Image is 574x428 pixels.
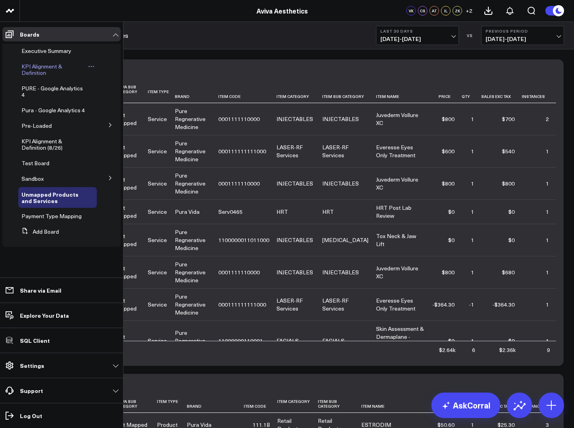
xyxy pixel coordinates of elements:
div: FACIALS [276,337,299,345]
a: SQL Client [2,333,121,348]
b: Previous Period [486,29,560,33]
span: Payment Type Mapping [22,212,82,220]
a: Pre-Loaded [22,123,52,129]
div: INJECTABLES [276,268,313,276]
div: 0001111110000 [218,180,260,188]
div: 9 [547,346,550,354]
span: PURE - Google Analytics 4 [22,84,83,98]
a: KPI Alignment & Definition [22,63,85,76]
div: Not Mapped [116,176,141,192]
span: Pura - Google Analytics 4 [22,106,85,114]
div: Everesse Eyes Only Treatment [376,297,425,313]
div: Service [148,180,167,188]
div: 1 [546,337,549,345]
div: -$364.30 [492,301,515,309]
th: Item Category [277,395,317,413]
div: Not Mapped [116,232,141,248]
th: Item Sub Category [318,395,361,413]
div: HRT [322,208,334,216]
div: Pure Regnerative Medicine [175,293,211,317]
div: Service [148,268,167,276]
div: 1 [546,301,549,309]
a: Sandbox [22,176,44,182]
span: KPI Alignment & Definition (8/26) [22,137,63,151]
div: IL [441,6,451,16]
div: AT [429,6,439,16]
th: Item Type [157,395,187,413]
div: 1 [471,268,474,276]
div: VK [406,6,416,16]
th: Brand [187,395,244,413]
div: 1 [546,180,549,188]
a: Test Board [22,160,49,166]
div: Not Mapped [116,111,141,127]
div: LASER-RF Services [276,143,315,159]
button: Add Board [18,225,59,239]
div: -$364.30 [432,301,454,309]
th: Item Type [148,80,175,103]
p: Boards [20,31,39,37]
div: LASER-RF Services [276,297,315,313]
div: Everesse Eyes Only Treatment [376,143,425,159]
div: Serv0465 [218,208,243,216]
div: $0 [448,208,454,216]
div: $540 [502,147,515,155]
div: Pure Regnerative Medicine [175,172,211,195]
th: Instances [522,80,556,103]
div: $0 [448,236,454,244]
span: Sandbox [22,175,44,182]
div: 1 [546,147,549,155]
b: Last 30 Days [380,29,454,33]
div: $600 [442,147,454,155]
div: ZK [453,6,462,16]
p: Log Out [20,412,42,419]
div: HRT Post Lab Review [376,204,425,220]
a: Unmapped Products and Services [22,191,88,204]
div: INJECTABLES [276,180,313,188]
p: Share via Email [20,287,61,293]
div: 6 [472,346,475,354]
span: Executive Summary [22,47,71,55]
a: Aviva Aesthetics [257,6,308,15]
div: Pure Regnerative Medicine [175,260,211,284]
th: Aviva Sub Category [116,395,157,413]
div: 1100000011011000 [218,236,269,244]
div: Pure Regnerative Medicine [175,329,211,353]
div: 2 [546,115,549,123]
div: 1 [471,180,474,188]
div: $700 [502,115,515,123]
div: 1 [471,208,474,216]
button: +2 [464,6,474,16]
th: Item Sub Category [322,80,376,103]
div: $2.36k [499,346,516,354]
a: PURE - Google Analytics 4 [22,85,85,98]
a: KPI Alignment & Definition (8/26) [22,138,87,151]
div: 11000000110001 [218,337,263,345]
div: 1 [546,236,549,244]
div: 1 [471,337,474,345]
th: Brand [175,80,218,103]
div: Not Mapped [116,333,141,349]
div: Juvederm Vollure XC [376,111,425,127]
span: Unmapped Products and Services [22,190,78,205]
div: INJECTABLES [322,180,359,188]
th: Item Category [276,80,322,103]
div: Pure Regnerative Medicine [175,228,211,252]
th: Qty [462,80,481,103]
div: Service [148,337,167,345]
div: Not Mapped [116,297,141,313]
div: VS [463,33,477,38]
th: Item Code [244,395,277,413]
div: -1 [469,301,474,309]
div: Not Mapped [116,264,141,280]
a: Payment Type Mapping [22,213,82,219]
th: Item Name [361,395,437,413]
div: 000111111111000 [218,147,266,155]
p: Support [20,387,43,394]
th: Item Code [218,80,276,103]
p: Settings [20,362,44,369]
a: AskCorral [431,393,500,418]
div: INJECTABLES [322,115,359,123]
span: KPI Alignment & Definition [22,63,62,76]
div: 0001111110000 [218,115,260,123]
